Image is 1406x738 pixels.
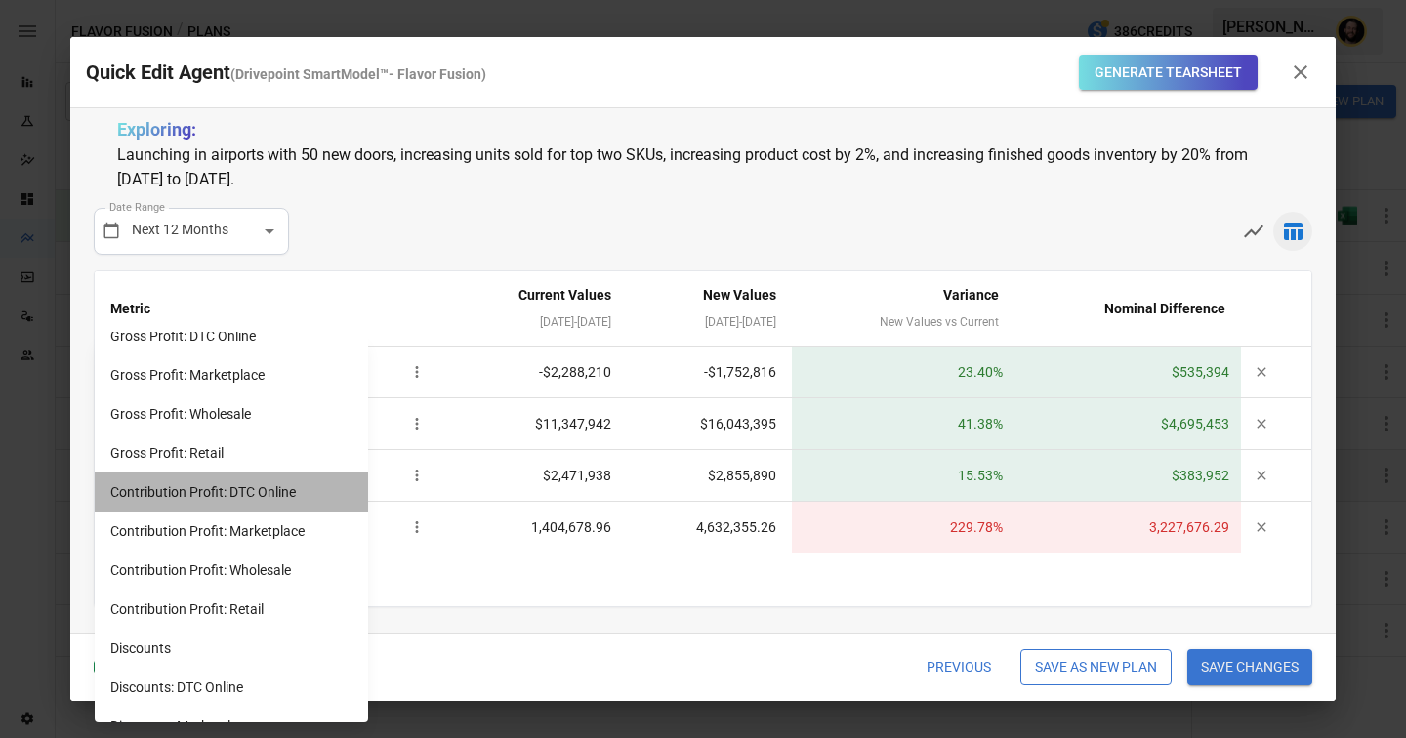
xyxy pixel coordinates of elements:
li: Contribution Profit: Marketplace [95,512,368,551]
li: Gross Profit: Retail [95,433,368,472]
li: Gross Profit: Wholesale [95,394,368,433]
li: Gross Profit: Marketplace [95,355,368,394]
li: Gross Profit: DTC Online [95,316,368,355]
li: Contribution Profit: Retail [95,590,368,629]
li: Discounts [95,629,368,668]
li: Discounts: DTC Online [95,668,368,707]
li: Contribution Profit: DTC Online [95,472,368,512]
li: Contribution Profit: Wholesale [95,551,368,590]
